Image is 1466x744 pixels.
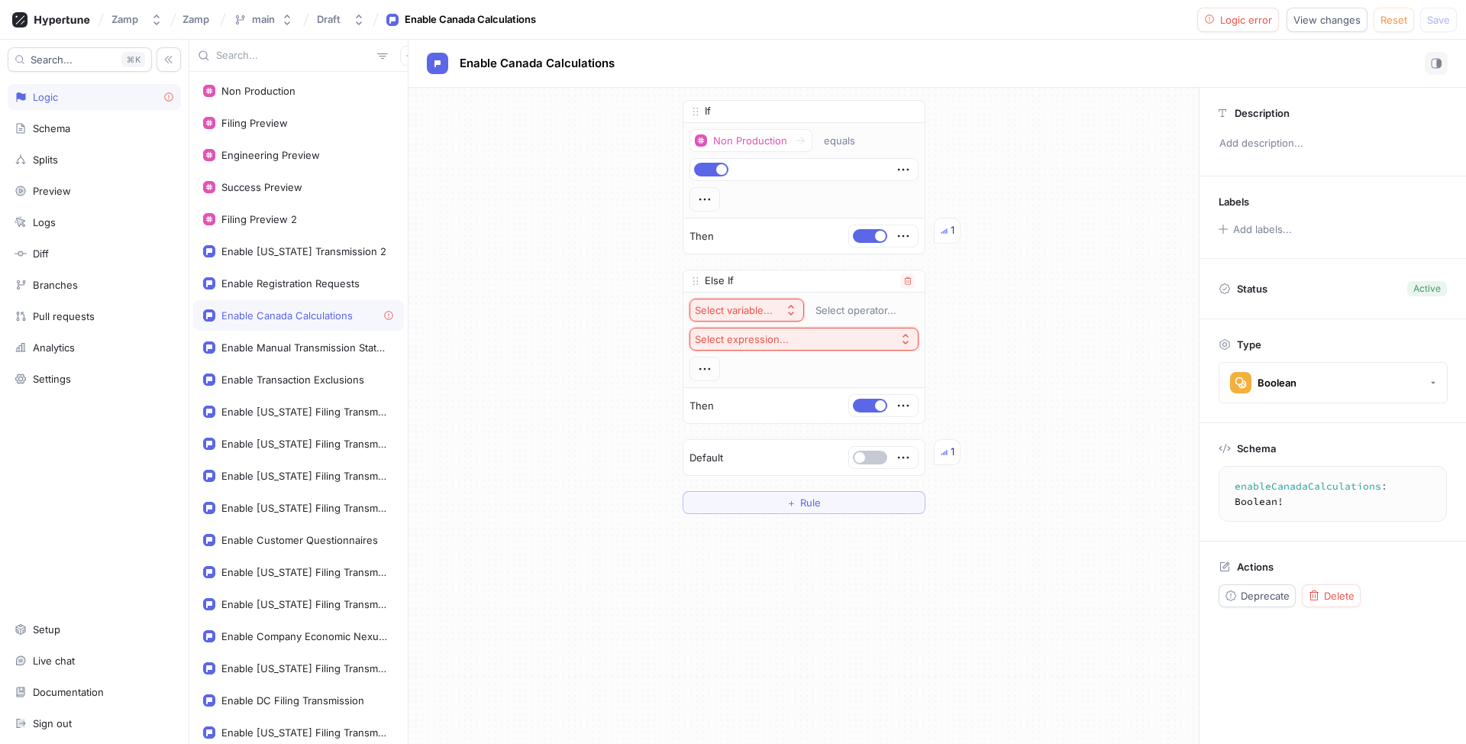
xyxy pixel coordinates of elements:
div: Logic [33,91,58,103]
button: Save [1420,8,1457,32]
p: Type [1237,338,1261,351]
p: Default [689,451,723,466]
p: Description [1235,107,1290,119]
div: main [252,13,275,26]
div: Enable Transaction Exclusions [221,374,364,386]
div: Success Preview [221,181,302,193]
div: Filing Preview [221,117,288,129]
span: Delete [1324,591,1355,600]
p: Then [689,399,714,414]
div: Sign out [33,717,72,729]
div: Schema [33,122,70,134]
div: K [121,52,145,67]
div: Enable Canada Calculations [221,309,353,322]
button: Add labels... [1213,219,1296,239]
span: Reset [1380,15,1407,24]
button: equals [817,129,877,152]
button: Search...K [8,47,152,72]
div: 1 [951,445,954,460]
span: Zamp [182,14,209,24]
button: main [228,7,299,32]
div: Live chat [33,655,75,667]
div: Add labels... [1233,225,1292,235]
p: Add description... [1213,131,1453,157]
div: Boolean [1258,377,1296,390]
input: Search... [216,48,371,63]
div: Enable Canada Calculations [405,12,536,27]
span: Rule [800,498,821,507]
button: Delete [1302,584,1361,607]
button: Draft [311,7,371,32]
div: Draft [317,13,341,26]
div: equals [824,134,855,147]
div: Enable [US_STATE] Filing Transmission [221,566,388,578]
a: Documentation [8,679,181,705]
button: Boolean [1219,362,1448,403]
button: Select operator... [809,299,919,322]
p: Labels [1219,196,1249,208]
div: Enable DC Filing Transmission [221,694,364,707]
span: Save [1427,15,1450,24]
div: Enable [US_STATE] Transmission 2 [221,245,386,257]
div: Analytics [33,341,75,354]
p: Then [689,229,714,244]
button: Zamp [105,7,169,32]
div: Select expression... [695,333,789,346]
div: Enable [US_STATE] Filing Transmission [221,502,388,514]
div: Enable [US_STATE] Filing Transmission [221,726,388,739]
span: Deprecate [1241,591,1290,600]
div: Enable [US_STATE] Filing Transmission [221,598,388,610]
div: Branches [33,279,78,291]
div: Enable [US_STATE] Filing Transmission [221,662,388,674]
div: Documentation [33,686,104,698]
div: Enable [US_STATE] Filing Transmission [221,406,388,418]
p: Schema [1237,442,1276,454]
div: Enable Company Economic Nexus Report [221,630,388,642]
div: Active [1413,282,1441,296]
div: Select operator... [815,304,896,317]
span: Search... [31,55,73,64]
p: Actions [1237,561,1274,573]
div: 1 [951,223,954,238]
div: Zamp [111,13,138,26]
span: Logic error [1220,15,1272,24]
div: Select variable... [695,304,773,317]
p: If [705,104,711,119]
div: Enable Registration Requests [221,277,360,290]
span: ＋ [786,498,796,507]
button: Select variable... [689,299,804,322]
button: Deprecate [1219,584,1296,607]
button: ＋Rule [683,491,925,514]
div: Non Production [713,134,787,147]
div: Filing Preview 2 [221,213,297,225]
div: Setup [33,623,60,636]
div: Non Production [221,85,295,97]
span: View changes [1293,15,1361,24]
div: Enable Manual Transmission Status Update [221,341,388,354]
div: Splits [33,154,58,166]
p: Status [1237,278,1267,299]
span: Enable Canada Calculations [460,57,615,70]
div: Enable [US_STATE] Filing Transmission [221,438,388,450]
button: Select expression... [689,328,919,351]
button: Non Production [689,129,812,152]
textarea: enableCanadaCalculations: Boolean! [1225,473,1446,515]
p: Else If [705,273,734,289]
div: Engineering Preview [221,149,320,161]
div: Logs [33,216,56,228]
div: Enable Customer Questionnaires [221,534,378,546]
button: View changes [1287,8,1368,32]
button: Logic error [1197,8,1280,32]
div: Diff [33,247,49,260]
div: Enable [US_STATE] Filing Transmission [221,470,388,482]
button: Reset [1374,8,1414,32]
div: Preview [33,185,71,197]
div: Settings [33,373,71,385]
div: Pull requests [33,310,95,322]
